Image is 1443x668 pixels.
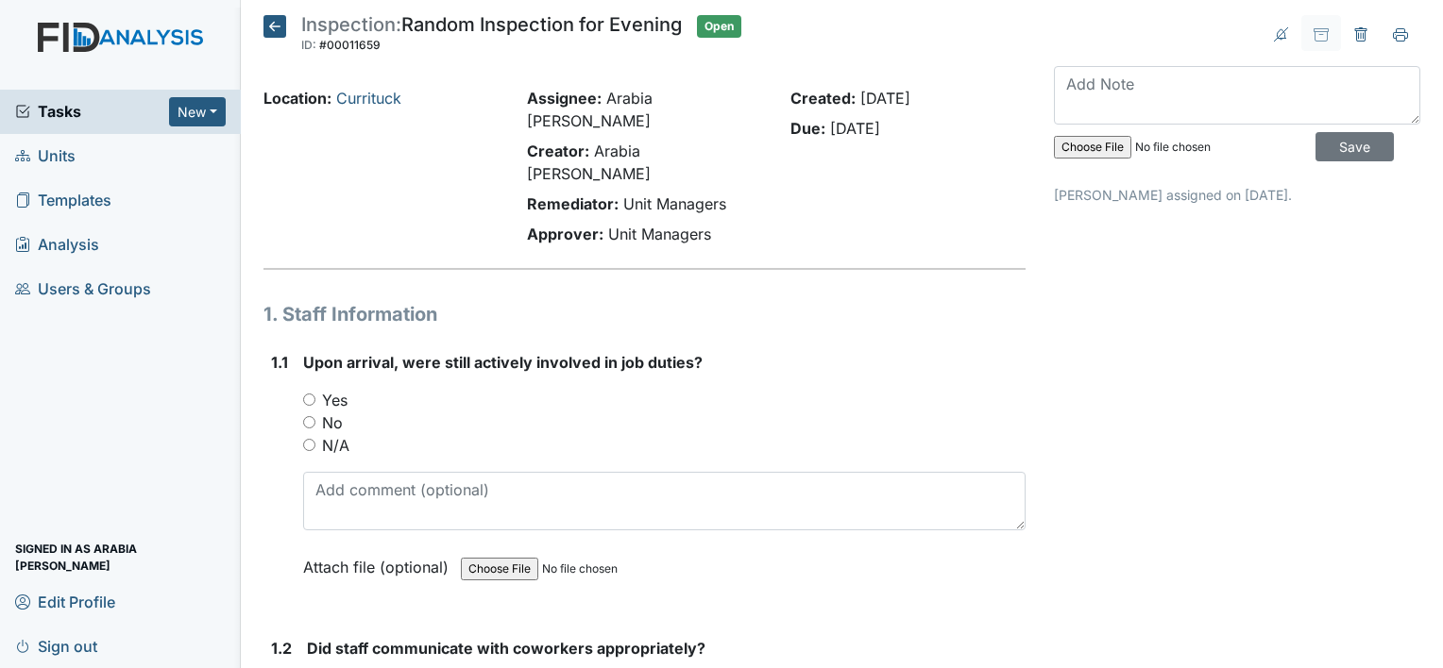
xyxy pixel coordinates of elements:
span: Units [15,142,76,171]
strong: Location: [263,89,331,108]
p: [PERSON_NAME] assigned on [DATE]. [1054,185,1420,205]
input: Save [1316,132,1394,161]
strong: Assignee: [527,89,602,108]
span: Sign out [15,631,97,660]
div: Random Inspection for Evening [301,15,682,57]
label: Attach file (optional) [303,545,456,578]
input: Yes [303,393,315,406]
span: Templates [15,186,111,215]
a: Currituck [336,89,401,108]
label: 1.2 [271,637,292,660]
span: Unit Managers [623,194,726,213]
span: Edit Profile [15,587,115,616]
span: Signed in as Arabia [PERSON_NAME] [15,543,226,572]
span: ID: [301,38,316,52]
button: New [169,97,226,126]
strong: Created: [790,89,856,108]
span: Did staff communicate with coworkers appropriately? [307,639,705,658]
span: #00011659 [319,38,381,52]
a: Tasks [15,100,169,123]
span: Inspection: [301,13,401,36]
label: 1.1 [271,351,288,374]
label: Yes [322,389,348,411]
label: No [322,411,343,434]
strong: Creator: [527,142,589,160]
h1: 1. Staff Information [263,300,1026,328]
strong: Due: [790,119,825,138]
span: Analysis [15,230,99,259]
span: [DATE] [860,89,910,108]
span: [DATE] [830,119,880,138]
strong: Remediator: [527,194,619,213]
span: Upon arrival, were still actively involved in job duties? [303,353,703,372]
span: Users & Groups [15,275,151,304]
label: N/A [322,434,349,457]
strong: Approver: [527,225,603,243]
span: Open [697,15,741,38]
input: No [303,416,315,428]
span: Unit Managers [608,225,711,243]
input: N/A [303,439,315,451]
